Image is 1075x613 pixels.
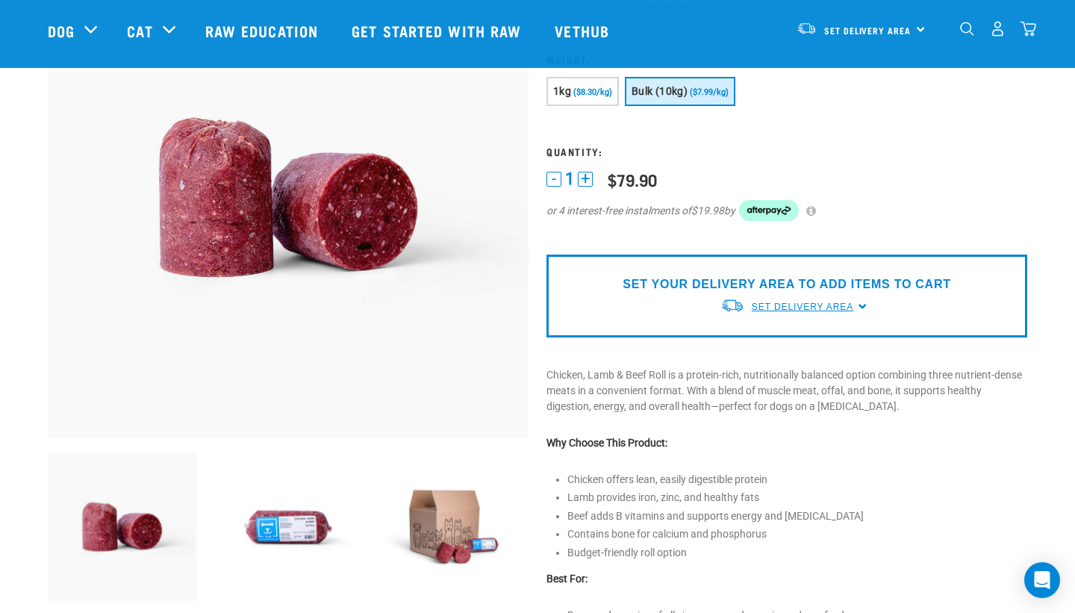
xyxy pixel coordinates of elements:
[546,146,1027,157] h3: Quantity:
[546,172,561,187] button: -
[625,77,735,106] button: Bulk (10kg) ($7.99/kg)
[214,452,363,601] img: Raw Essentials Chicken Lamb Beef Bulk Minced Raw Dog Food Roll
[573,87,612,97] span: ($8.30/kg)
[380,452,529,601] img: Raw Essentials Bulk 10kg Raw Dog Food Roll Box
[960,22,974,36] img: home-icon-1@2x.png
[567,472,1027,488] p: Chicken offers lean, easily digestible protein
[623,276,950,293] p: SET YOUR DELIVERY AREA TO ADD ITEMS TO CART
[546,437,667,449] strong: Why Choose This Product:
[720,298,744,314] img: van-moving.png
[546,200,1027,221] div: or 4 interest-free instalments of by
[337,1,540,60] a: Get started with Raw
[553,85,571,97] span: 1kg
[567,545,1027,561] p: Budget-friendly roll option
[48,19,75,42] a: Dog
[1021,21,1036,37] img: home-icon@2x.png
[127,19,152,42] a: Cat
[567,508,1027,524] p: Beef adds B vitamins and supports energy and [MEDICAL_DATA]
[739,200,799,221] img: Afterpay
[565,171,574,187] span: 1
[752,302,853,312] span: Set Delivery Area
[48,452,196,601] img: Raw Essentials Chicken Lamb Beef Bulk Minced Raw Dog Food Roll Unwrapped
[824,28,911,33] span: Set Delivery Area
[540,1,628,60] a: Vethub
[691,203,724,219] span: $19.98
[546,77,619,106] button: 1kg ($8.30/kg)
[990,21,1006,37] img: user.png
[546,573,588,585] strong: Best For:
[1024,562,1060,598] div: Open Intercom Messenger
[608,170,657,189] div: $79.90
[690,87,729,97] span: ($7.99/kg)
[578,172,593,187] button: +
[546,367,1027,414] p: Chicken, Lamb & Beef Roll is a protein-rich, nutritionally balanced option combining three nutrie...
[632,85,688,97] span: Bulk (10kg)
[567,490,1027,505] p: Lamb provides iron, zinc, and healthy fats
[567,526,1027,542] p: Contains bone for calcium and phosphorus
[190,1,337,60] a: Raw Education
[797,22,817,35] img: van-moving.png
